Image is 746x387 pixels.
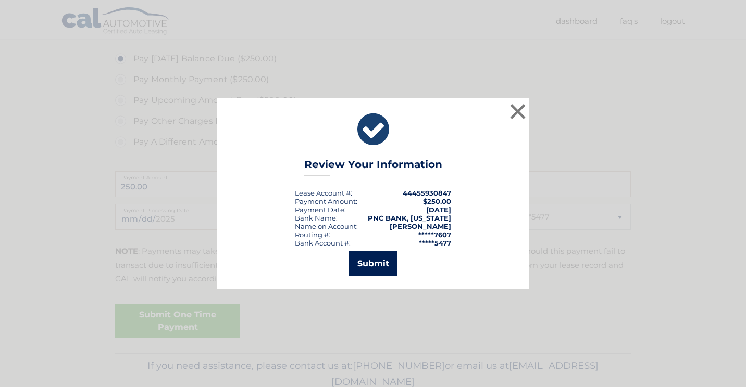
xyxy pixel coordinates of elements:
div: Bank Account #: [295,239,351,247]
div: Name on Account: [295,222,358,230]
strong: 44455930847 [403,189,451,197]
h3: Review Your Information [304,158,442,176]
div: Routing #: [295,230,330,239]
span: Payment Date [295,205,344,214]
strong: PNC BANK, [US_STATE] [368,214,451,222]
div: Bank Name: [295,214,338,222]
div: Payment Amount: [295,197,357,205]
button: × [507,101,528,122]
div: : [295,205,346,214]
span: $250.00 [423,197,451,205]
div: Lease Account #: [295,189,352,197]
strong: [PERSON_NAME] [390,222,451,230]
button: Submit [349,251,397,276]
span: [DATE] [426,205,451,214]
